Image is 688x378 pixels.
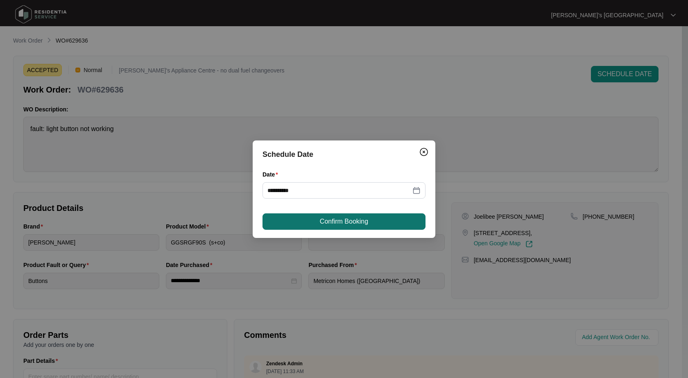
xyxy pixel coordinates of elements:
[263,149,425,160] div: Schedule Date
[320,217,368,226] span: Confirm Booking
[263,170,281,179] label: Date
[263,213,425,230] button: Confirm Booking
[417,145,430,158] button: Close
[419,147,429,157] img: closeCircle
[267,186,411,195] input: Date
